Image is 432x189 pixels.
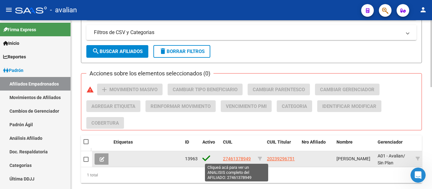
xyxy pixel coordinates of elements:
div: 1 total [81,167,422,183]
span: Categoria [282,103,307,109]
button: Agregar Etiqueta [86,100,140,112]
span: CUIL [223,139,232,145]
mat-icon: search [92,47,100,55]
datatable-header-cell: Gerenciador [375,135,413,156]
datatable-header-cell: Activo [200,135,220,156]
datatable-header-cell: Etiquetas [111,135,182,156]
span: [PERSON_NAME] [336,156,370,161]
span: ID [185,139,189,145]
mat-icon: add [101,86,108,93]
span: CUIL Titular [267,139,291,145]
span: Cambiar Parentesco [253,87,305,92]
mat-expansion-panel-header: Filtros de CSV y Categorias [86,25,417,40]
span: 139639 [185,156,200,161]
span: Nro Afiliado [302,139,326,145]
span: 20239296751 [267,156,295,161]
iframe: Intercom live chat [410,168,426,183]
button: Vencimiento PMI [221,100,272,112]
span: Movimiento Masivo [109,87,157,92]
datatable-header-cell: CUIL Titular [264,135,299,156]
button: Cambiar Parentesco [248,84,310,95]
button: Buscar Afiliados [86,45,148,58]
span: Agregar Etiqueta [91,103,135,109]
button: Categoria [277,100,312,112]
span: Etiquetas [114,139,133,145]
span: Gerenciador [378,139,403,145]
button: Cobertura [86,117,124,129]
span: Cambiar Tipo Beneficiario [173,87,238,92]
span: Borrar Filtros [159,49,205,54]
datatable-header-cell: Nombre [334,135,375,156]
mat-icon: menu [5,6,13,14]
mat-icon: person [419,6,427,14]
datatable-header-cell: ID [182,135,200,156]
span: Activo [202,139,215,145]
span: Identificar Modificar [322,103,376,109]
span: 27461378949 [223,156,251,161]
button: Cambiar Gerenciador [315,84,380,95]
span: - avalian [50,3,77,17]
span: Buscar Afiliados [92,49,143,54]
datatable-header-cell: CUIL [220,135,255,156]
span: Cambiar Gerenciador [320,87,374,92]
button: Identificar Modificar [317,100,381,112]
span: Reinformar Movimiento [151,103,211,109]
span: Cobertura [91,120,119,126]
datatable-header-cell: Nro Afiliado [299,135,334,156]
button: Reinformar Movimiento [145,100,216,112]
button: Movimiento Masivo [97,84,163,95]
span: Inicio [3,40,19,47]
span: A01 - Avalian [378,153,403,158]
span: Vencimiento PMI [226,103,267,109]
span: Reportes [3,53,26,60]
button: Borrar Filtros [153,45,210,58]
mat-panel-title: Filtros de CSV y Categorias [94,29,401,36]
h3: Acciones sobre los elementos seleccionados (0) [86,69,213,78]
mat-icon: warning [86,86,94,93]
span: Firma Express [3,26,36,33]
span: Padrón [3,67,23,74]
button: Cambiar Tipo Beneficiario [168,84,243,95]
span: Nombre [336,139,353,145]
mat-icon: delete [159,47,167,55]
